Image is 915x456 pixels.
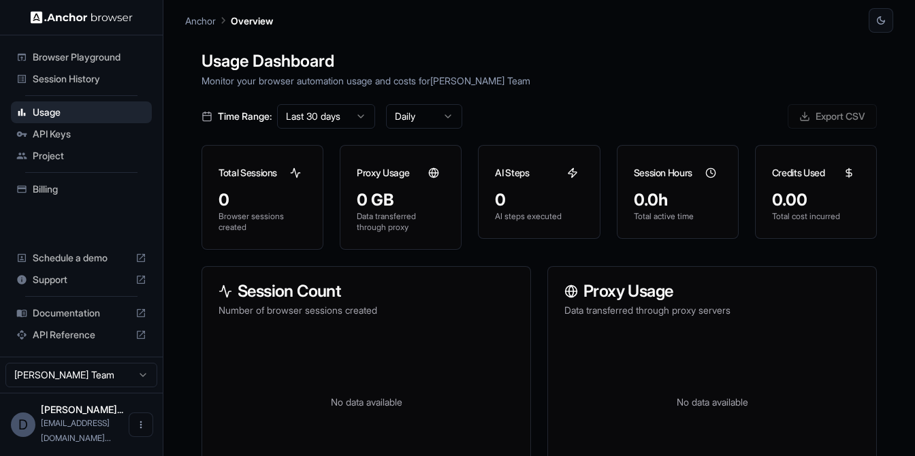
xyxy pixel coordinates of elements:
[31,11,133,24] img: Anchor Logo
[11,324,152,346] div: API Reference
[33,72,146,86] span: Session History
[219,211,306,233] p: Browser sessions created
[33,273,130,287] span: Support
[219,166,277,180] h3: Total Sessions
[634,189,722,211] div: 0.0h
[219,189,306,211] div: 0
[33,182,146,196] span: Billing
[11,123,152,145] div: API Keys
[634,211,722,222] p: Total active time
[11,145,152,167] div: Project
[219,283,514,299] h3: Session Count
[357,189,445,211] div: 0 GB
[185,13,273,28] nav: breadcrumb
[634,166,692,180] h3: Session Hours
[772,211,860,222] p: Total cost incurred
[11,178,152,200] div: Billing
[185,14,216,28] p: Anchor
[33,306,130,320] span: Documentation
[33,105,146,119] span: Usage
[564,283,860,299] h3: Proxy Usage
[219,304,514,317] p: Number of browser sessions created
[33,251,130,265] span: Schedule a demo
[11,412,35,437] div: D
[495,166,529,180] h3: AI Steps
[495,189,583,211] div: 0
[11,302,152,324] div: Documentation
[772,166,825,180] h3: Credits Used
[202,49,877,74] h1: Usage Dashboard
[231,14,273,28] p: Overview
[41,418,111,443] span: diego@zatos.com.br
[33,328,130,342] span: API Reference
[129,412,153,437] button: Open menu
[357,211,445,233] p: Data transferred through proxy
[33,50,146,64] span: Browser Playground
[202,74,877,88] p: Monitor your browser automation usage and costs for [PERSON_NAME] Team
[11,101,152,123] div: Usage
[772,189,860,211] div: 0.00
[11,269,152,291] div: Support
[33,149,146,163] span: Project
[41,404,123,415] span: Diego Tridapalli
[33,127,146,141] span: API Keys
[357,166,409,180] h3: Proxy Usage
[564,304,860,317] p: Data transferred through proxy servers
[218,110,272,123] span: Time Range:
[11,46,152,68] div: Browser Playground
[11,247,152,269] div: Schedule a demo
[495,211,583,222] p: AI steps executed
[11,68,152,90] div: Session History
